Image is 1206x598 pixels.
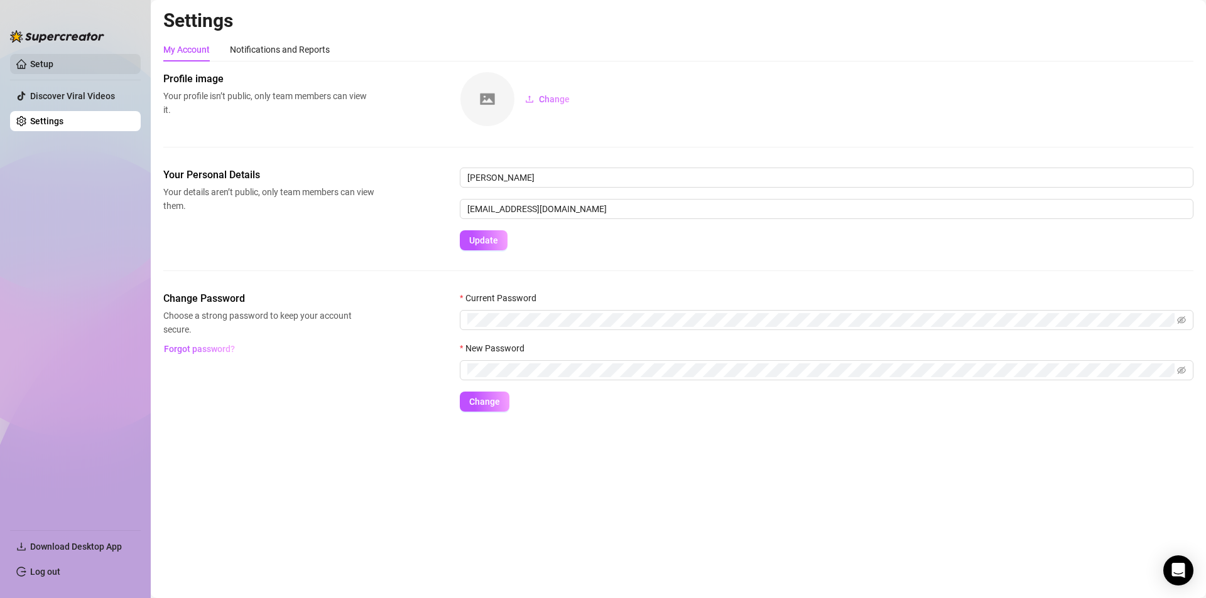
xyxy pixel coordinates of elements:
[163,9,1193,33] h2: Settings
[163,43,210,56] div: My Account
[163,185,374,213] span: Your details aren’t public, only team members can view them.
[163,291,374,306] span: Change Password
[163,309,374,336] span: Choose a strong password to keep your account secure.
[164,344,235,354] span: Forgot password?
[30,567,60,577] a: Log out
[515,89,580,109] button: Change
[460,341,533,355] label: New Password
[163,72,374,87] span: Profile image
[163,168,374,183] span: Your Personal Details
[539,94,570,104] span: Change
[230,43,330,56] div: Notifications and Reports
[460,291,545,305] label: Current Password
[467,313,1175,327] input: Current Password
[460,199,1193,219] input: Enter new email
[1177,316,1186,324] span: eye-invisible
[469,397,500,407] span: Change
[1163,555,1193,585] div: Open Intercom Messenger
[10,30,104,43] img: logo-BBDzfeDw.svg
[16,542,26,552] span: download
[460,72,514,126] img: square-placeholder.png
[30,116,63,126] a: Settings
[30,59,53,69] a: Setup
[30,91,115,101] a: Discover Viral Videos
[525,95,534,104] span: upload
[163,339,235,359] button: Forgot password?
[469,235,498,245] span: Update
[460,230,508,250] button: Update
[1177,366,1186,375] span: eye-invisible
[30,542,122,552] span: Download Desktop App
[460,168,1193,188] input: Enter name
[467,363,1175,377] input: New Password
[460,392,509,412] button: Change
[163,89,374,117] span: Your profile isn’t public, only team members can view it.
